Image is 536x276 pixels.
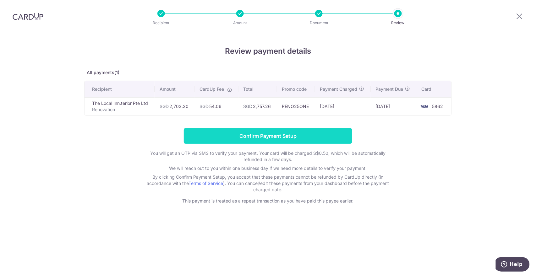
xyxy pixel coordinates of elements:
[238,81,277,97] th: Total
[277,97,315,115] td: RENO25ONE
[184,128,352,144] input: Confirm Payment Setup
[155,81,194,97] th: Amount
[85,97,155,115] td: The Local Inn.terior Pte Ltd
[160,104,169,109] span: SGD
[418,103,431,110] img: <span class="translation_missing" title="translation missing: en.account_steps.new_confirm_form.b...
[277,81,315,97] th: Promo code
[84,69,452,76] p: All payments(1)
[320,86,358,92] span: Payment Charged
[138,20,184,26] p: Recipient
[432,104,443,109] span: 5862
[142,174,394,193] p: By clicking Confirm Payment Setup, you accept that these payments cannot be refunded by CardUp di...
[85,81,155,97] th: Recipient
[416,81,451,97] th: Card
[376,86,403,92] span: Payment Due
[189,181,223,186] a: Terms of Service
[142,198,394,204] p: This payment is treated as a repeat transaction as you have paid this payee earlier.
[315,97,371,115] td: [DATE]
[155,97,194,115] td: 2,703.20
[142,150,394,163] p: You will get an OTP via SMS to verify your payment. Your card will be charged S$0.50, which will ...
[375,20,421,26] p: Review
[84,46,452,57] h4: Review payment details
[371,97,416,115] td: [DATE]
[238,97,277,115] td: 2,757.26
[200,104,209,109] span: SGD
[217,20,263,26] p: Amount
[200,86,224,92] span: CardUp Fee
[296,20,342,26] p: Document
[243,104,253,109] span: SGD
[142,165,394,171] p: We will reach out to you within one business day if we need more details to verify your payment.
[13,13,43,20] img: CardUp
[194,97,238,115] td: 54.06
[92,106,150,113] p: Renovation
[496,257,530,273] iframe: Opens a widget where you can find more information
